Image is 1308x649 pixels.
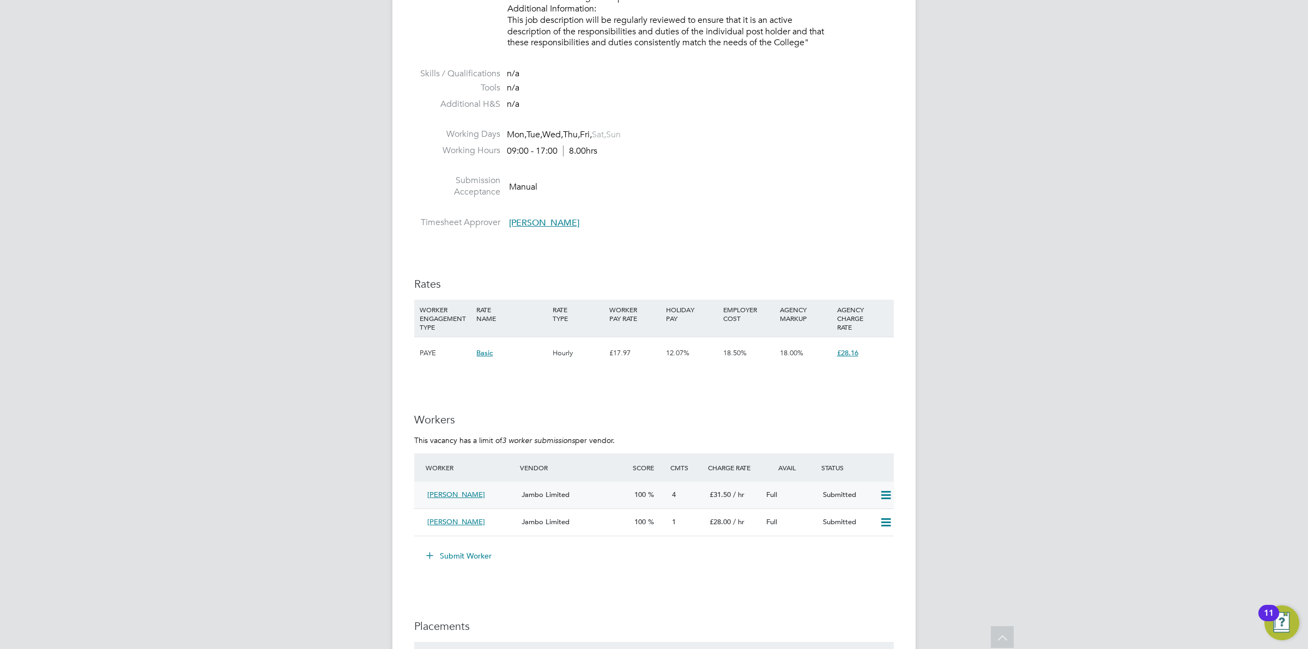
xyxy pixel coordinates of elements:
span: Thu, [563,129,580,140]
label: Skills / Qualifications [414,68,500,80]
span: Sat, [592,129,606,140]
span: n/a [507,99,519,110]
span: Full [766,517,777,526]
div: PAYE [417,337,474,369]
span: Basic [476,348,493,357]
span: Wed, [542,129,563,140]
span: 18.00% [780,348,803,357]
label: Submission Acceptance [414,175,500,198]
p: This vacancy has a limit of per vendor. [414,435,894,445]
span: 100 [634,490,646,499]
span: Manual [509,181,537,192]
div: HOLIDAY PAY [663,300,720,328]
span: £31.50 [710,490,731,499]
span: £28.16 [837,348,858,357]
span: 4 [672,490,676,499]
span: Fri, [580,129,592,140]
button: Open Resource Center, 11 new notifications [1264,605,1299,640]
div: Vendor [517,458,630,477]
div: Status [819,458,894,477]
span: 1 [672,517,676,526]
div: Submitted [819,486,875,504]
span: [PERSON_NAME] [427,517,485,526]
div: Worker [423,458,517,477]
span: Sun [606,129,621,140]
label: Working Days [414,129,500,140]
div: WORKER PAY RATE [607,300,663,328]
div: Cmts [668,458,705,477]
h3: Rates [414,277,894,291]
span: n/a [507,82,519,93]
div: RATE NAME [474,300,549,328]
div: 11 [1264,613,1274,627]
div: EMPLOYER COST [720,300,777,328]
div: AGENCY MARKUP [777,300,834,328]
label: Additional H&S [414,99,500,110]
span: 12.07% [666,348,689,357]
div: Avail [762,458,819,477]
span: / hr [733,517,744,526]
span: 18.50% [723,348,747,357]
span: [PERSON_NAME] [509,217,579,228]
div: Charge Rate [705,458,762,477]
span: Full [766,490,777,499]
div: 09:00 - 17:00 [507,145,597,157]
label: Timesheet Approver [414,217,500,228]
h3: Placements [414,619,894,633]
div: Score [630,458,668,477]
button: Submit Worker [419,547,500,565]
h3: Workers [414,413,894,427]
div: RATE TYPE [550,300,607,328]
div: Submitted [819,513,875,531]
span: [PERSON_NAME] [427,490,485,499]
div: WORKER ENGAGEMENT TYPE [417,300,474,337]
label: Working Hours [414,145,500,156]
em: 3 worker submissions [502,435,575,445]
span: Jambo Limited [522,517,570,526]
div: AGENCY CHARGE RATE [834,300,891,337]
span: Jambo Limited [522,490,570,499]
label: Tools [414,82,500,94]
span: Mon, [507,129,526,140]
span: £28.00 [710,517,731,526]
div: £17.97 [607,337,663,369]
span: / hr [733,490,744,499]
span: 8.00hrs [563,145,597,156]
span: n/a [507,68,519,79]
span: 100 [634,517,646,526]
div: Hourly [550,337,607,369]
span: Tue, [526,129,542,140]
